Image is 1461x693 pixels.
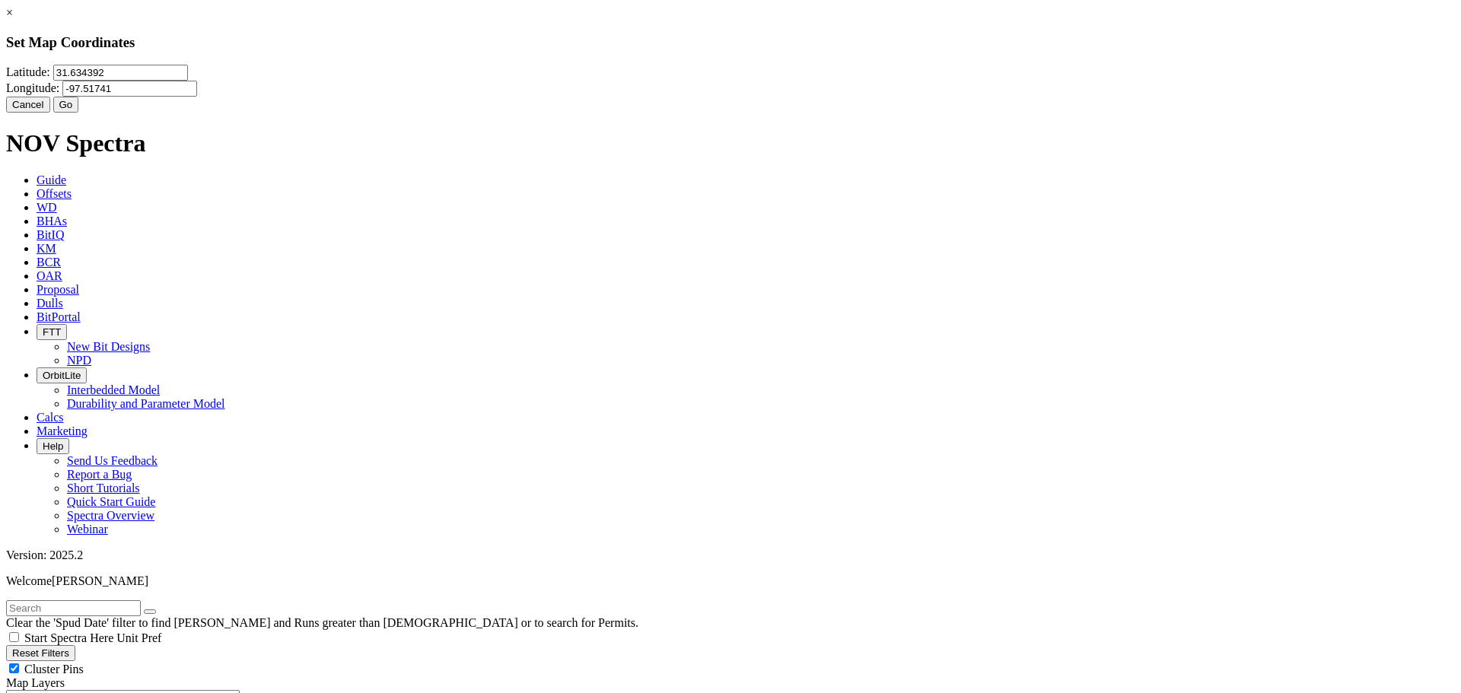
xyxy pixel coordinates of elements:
h1: NOV Spectra [6,129,1455,157]
h3: Set Map Coordinates [6,34,1455,51]
span: BitIQ [37,228,64,241]
span: Dulls [37,297,63,310]
a: NPD [67,354,91,367]
span: Calcs [37,411,64,424]
span: Clear the 'Spud Date' filter to find [PERSON_NAME] and Runs greater than [DEMOGRAPHIC_DATA] or to... [6,616,638,629]
span: Proposal [37,283,79,296]
a: Spectra Overview [67,509,154,522]
button: Cancel [6,97,50,113]
span: BCR [37,256,61,269]
span: Help [43,440,63,452]
span: Marketing [37,424,88,437]
span: Map Layers [6,676,65,689]
button: Go [53,97,79,113]
span: Offsets [37,187,72,200]
p: Welcome [6,574,1455,588]
span: Guide [37,173,66,186]
span: Start Spectra Here [24,631,113,644]
a: Send Us Feedback [67,454,158,467]
span: [PERSON_NAME] [52,574,148,587]
input: Search [6,600,141,616]
a: Durability and Parameter Model [67,397,225,410]
label: Latitude: [6,65,50,78]
a: Webinar [67,523,108,536]
button: Reset Filters [6,645,75,661]
span: Cluster Pins [24,663,84,676]
a: Short Tutorials [67,482,140,494]
span: OrbitLite [43,370,81,381]
a: New Bit Designs [67,340,150,353]
span: OAR [37,269,62,282]
label: Longitude: [6,81,59,94]
div: Version: 2025.2 [6,548,1455,562]
span: BHAs [37,215,67,227]
span: BitPortal [37,310,81,323]
a: Interbedded Model [67,383,160,396]
span: WD [37,201,57,214]
a: Report a Bug [67,468,132,481]
a: Quick Start Guide [67,495,155,508]
span: FTT [43,326,61,338]
span: KM [37,242,56,255]
a: × [6,6,13,19]
span: Unit Pref [116,631,161,644]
